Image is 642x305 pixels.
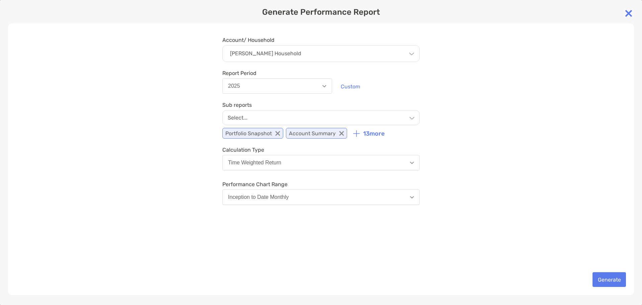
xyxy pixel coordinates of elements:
p: Generate Performance Report [8,8,634,16]
button: 2025 [222,78,332,94]
img: close modal icon [622,7,635,20]
div: Inception to Date Monthly [228,194,289,200]
label: Account/ Household [222,37,275,43]
button: Generate [593,272,626,287]
p: Portfolio Snapshot [222,128,283,139]
div: 2025 [228,83,240,89]
p: 13 more [363,130,385,137]
div: Time Weighted Return [228,160,281,166]
p: [PERSON_NAME] Household [230,51,301,57]
button: Inception to Date Monthly [222,189,420,205]
span: Performance Chart Range [222,181,420,187]
img: icon plus [353,130,360,137]
label: Sub reports [222,102,252,108]
img: Open dropdown arrow [410,162,414,164]
p: Select... [228,115,247,121]
span: Report Period [222,70,332,76]
button: Time Weighted Return [222,155,420,170]
span: Calculation Type [222,147,420,153]
button: Custom [335,79,365,94]
img: Open dropdown arrow [410,196,414,199]
img: Open dropdown arrow [322,85,326,87]
p: Account Summary [286,128,347,139]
